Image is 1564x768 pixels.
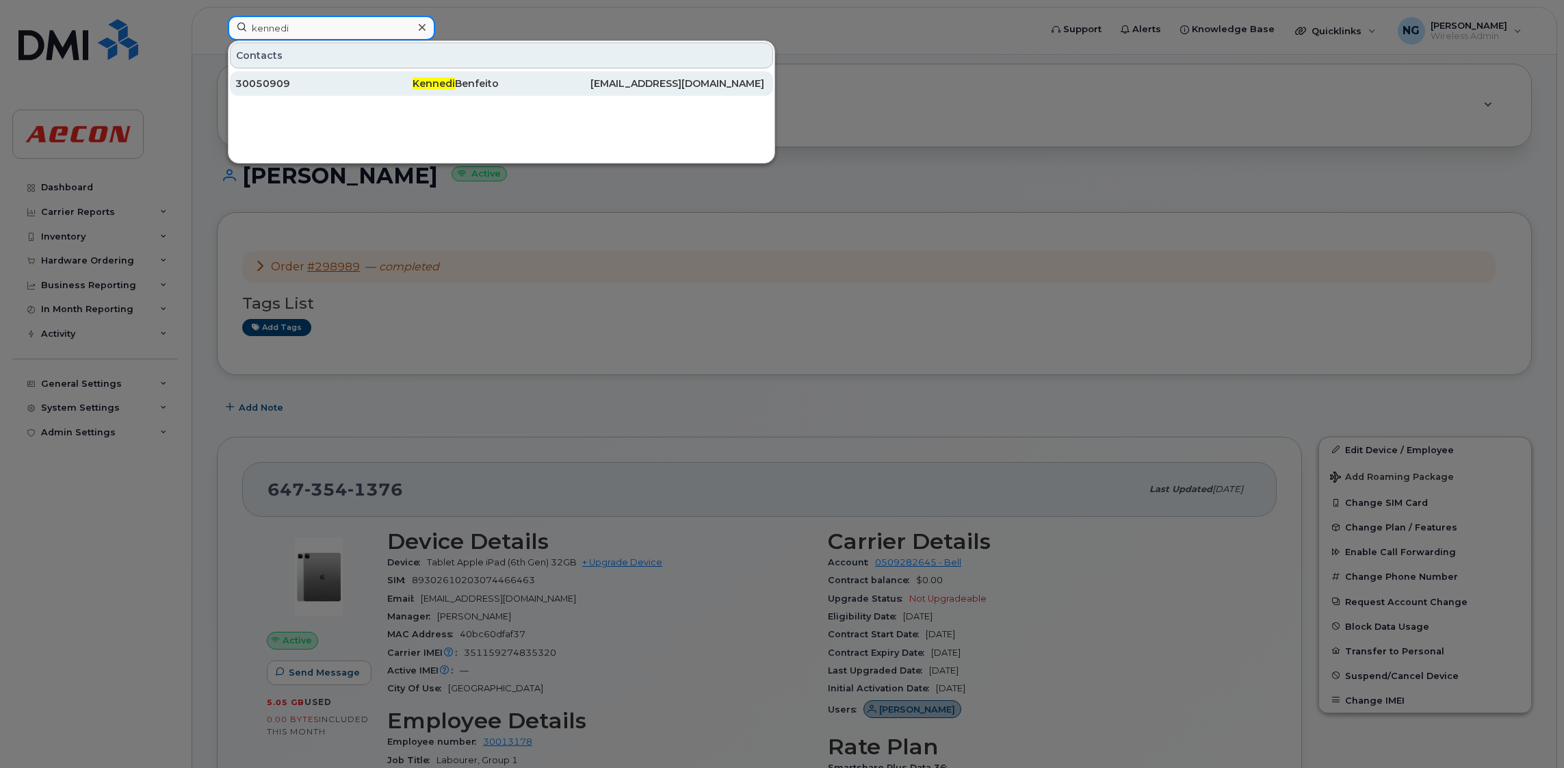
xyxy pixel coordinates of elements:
[228,16,435,40] input: Find something...
[413,77,590,90] div: Benfeito
[230,42,773,68] div: Contacts
[590,77,768,90] div: [EMAIL_ADDRESS][DOMAIN_NAME]
[235,77,413,90] div: 30050909
[413,77,455,90] span: Kennedi
[230,71,773,96] a: 30050909KennediBenfeito[EMAIL_ADDRESS][DOMAIN_NAME]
